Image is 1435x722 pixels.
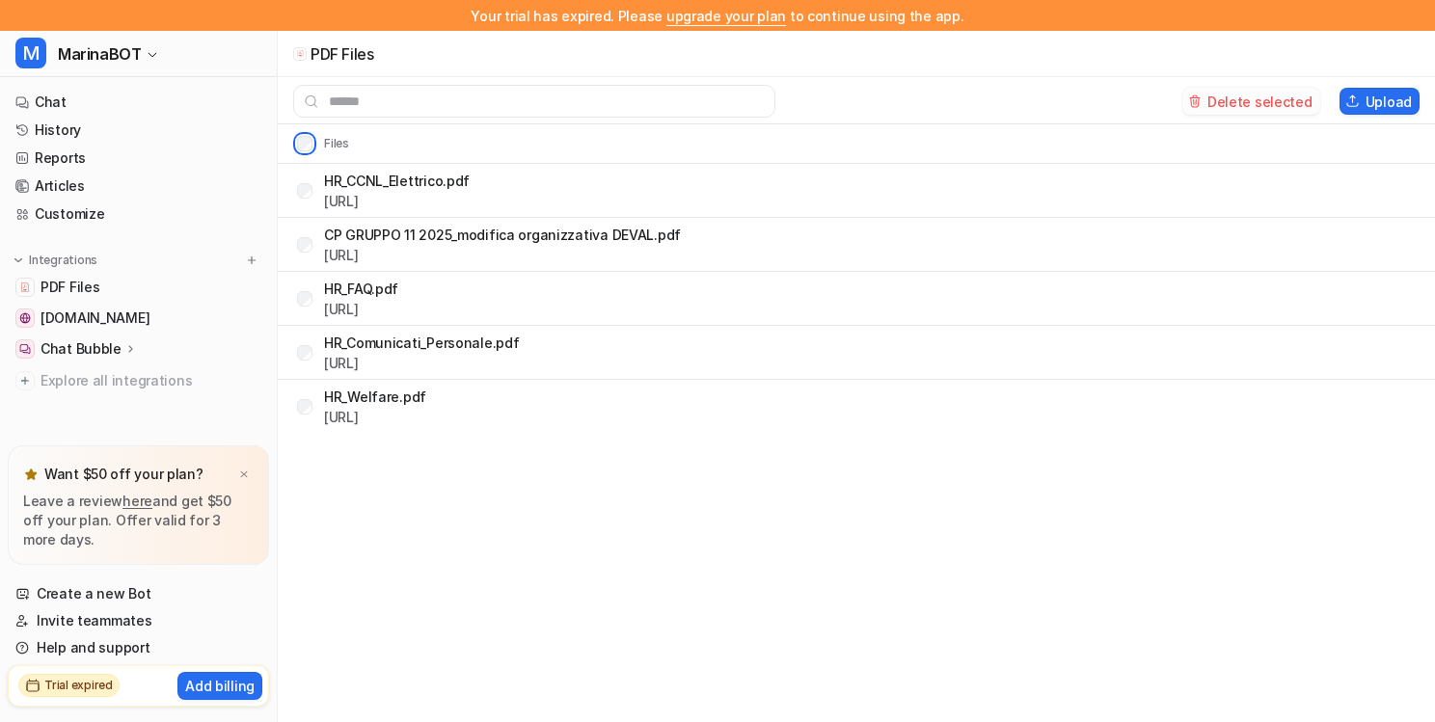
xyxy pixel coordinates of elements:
img: star [23,467,39,482]
button: Integrations [8,251,103,270]
span: MarinaBOT [58,40,141,67]
p: PDF Files [311,44,373,64]
span: Explore all integrations [41,365,261,396]
h2: Trial expired [44,677,113,694]
img: explore all integrations [15,371,35,390]
img: www.cvaspa.it [19,312,31,324]
span: M [15,38,46,68]
a: [URL] [324,193,359,209]
img: menu_add.svg [245,254,258,267]
a: www.cvaspa.it[DOMAIN_NAME] [8,305,269,332]
p: Chat Bubble [41,339,122,359]
p: Integrations [29,253,97,268]
p: HR_CCNL_Elettrico.pdf [324,171,470,191]
button: Add billing [177,672,262,700]
p: CP GRUPPO 11 2025_modifica organizzativa DEVAL.pdf [324,225,681,245]
a: Help and support [8,634,269,661]
a: [URL] [324,247,359,263]
a: Chat [8,89,269,116]
img: expand menu [12,254,25,267]
a: History [8,117,269,144]
a: [URL] [324,409,359,425]
a: [URL] [324,301,359,317]
p: HR_Welfare.pdf [324,387,426,407]
img: PDF Files [19,281,31,293]
a: PDF FilesPDF Files [8,274,269,301]
img: x [238,468,250,481]
a: upgrade your plan [666,8,786,24]
a: Create a new Bot [8,580,269,607]
p: HR_FAQ.pdf [324,279,398,299]
th: Files [282,132,350,155]
a: [URL] [324,355,359,371]
a: Articles [8,173,269,200]
a: Invite teammates [8,607,269,634]
img: Chat Bubble [19,343,31,355]
span: [DOMAIN_NAME] [41,308,149,328]
button: Delete selected [1182,88,1320,115]
img: upload-file icon [296,49,305,58]
p: Add billing [185,676,255,696]
a: Customize [8,201,269,227]
a: Reports [8,145,269,172]
p: Want $50 off your plan? [44,465,203,484]
a: here [122,493,152,509]
button: Upload [1340,88,1420,115]
p: HR_Comunicati_Personale.pdf [324,333,519,353]
a: Explore all integrations [8,367,269,394]
p: Leave a review and get $50 off your plan. Offer valid for 3 more days. [23,492,254,549]
span: PDF Files [41,278,99,297]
